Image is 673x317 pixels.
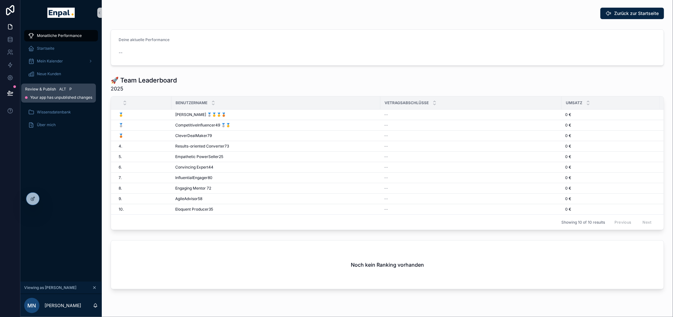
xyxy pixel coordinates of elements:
[59,87,66,92] span: Alt
[119,123,168,128] a: 🥈
[175,144,229,149] span: Results-oriented Converter73
[37,46,54,51] span: Startseite
[175,133,377,138] a: CleverDealMaker79
[175,165,377,170] a: Convincing Expert44
[119,186,122,191] span: 8.
[24,30,98,41] a: Monatliche Performance
[384,165,558,170] a: --
[119,133,123,138] span: 🥉
[565,186,572,191] span: 0 €
[175,196,377,201] a: AgileAdvisor58
[385,100,429,105] span: Vetragsabschlüsse
[175,165,213,170] span: Convincing Expert44
[175,144,377,149] a: Results-oriented Converter73
[175,123,231,128] span: CompetitiveInfluencer49 🥈🥇
[561,220,605,225] span: Showing 10 of 10 results
[119,175,168,180] a: 7.
[565,112,572,117] span: 0 €
[384,133,558,138] a: --
[565,144,572,149] span: 0 €
[24,68,98,80] a: Neue Kunden
[565,196,656,201] a: 0 €
[600,8,664,19] button: Zurück zur Startseite
[565,133,572,138] span: 0 €
[68,87,73,92] span: P
[384,112,388,117] span: --
[119,49,122,56] span: --
[565,154,572,159] span: 0 €
[24,106,98,118] a: Wissensdatenbank
[119,112,123,117] span: 🥇
[37,122,56,127] span: Über mich
[175,154,223,159] span: Empathetic PowerSeller25
[119,165,122,170] span: 6.
[565,165,572,170] span: 0 €
[119,196,122,201] span: 9.
[384,207,388,212] span: --
[119,154,122,159] span: 5.
[384,175,558,180] a: --
[28,302,36,309] span: MN
[384,196,388,201] span: --
[384,144,388,149] span: --
[37,110,71,115] span: Wissensdatenbank
[384,133,388,138] span: --
[30,95,92,100] span: Your app has unpublished changes
[565,175,572,180] span: 0 €
[384,154,388,159] span: --
[119,196,168,201] a: 9.
[111,85,177,92] span: 2025
[47,8,74,18] img: App logo
[384,186,558,191] a: --
[175,133,212,138] span: CleverDealMaker79
[384,207,558,212] a: --
[176,100,207,105] span: Benutzername
[25,87,56,92] span: Review & Publish
[565,133,656,138] a: 0 €
[119,207,124,212] span: 10.
[119,186,168,191] a: 8.
[175,196,202,201] span: AgileAdvisor58
[565,112,656,117] a: 0 €
[119,112,168,117] a: 🥇
[119,144,122,149] span: 4.
[175,112,226,117] span: [PERSON_NAME] 🥈🥇🥇🥉
[175,175,212,180] span: InfluentialEngager80
[175,186,377,191] a: Engaging Mentor 72
[24,285,76,290] span: Viewing as [PERSON_NAME]
[119,165,168,170] a: 6.
[119,144,168,149] a: 4.
[384,123,388,128] span: --
[175,207,213,212] span: Eloquent Producer35
[37,71,61,76] span: Neue Kunden
[37,59,63,64] span: Mein Kalender
[45,302,81,309] p: [PERSON_NAME]
[565,207,572,212] span: 0 €
[565,123,656,128] a: 0 €
[119,123,123,128] span: 🥈
[175,112,377,117] a: [PERSON_NAME] 🥈🥇🥇🥉
[565,207,656,212] a: 0 €
[565,144,656,149] a: 0 €
[565,165,656,170] a: 0 €
[24,43,98,54] a: Startseite
[384,144,558,149] a: --
[119,133,168,138] a: 🥉
[565,123,572,128] span: 0 €
[565,175,656,180] a: 0 €
[175,186,211,191] span: Engaging Mentor 72
[384,123,558,128] a: --
[24,55,98,67] a: Mein Kalender
[565,154,656,159] a: 0 €
[384,165,388,170] span: --
[119,175,121,180] span: 7.
[351,261,424,269] h2: Noch kein Ranking vorhanden
[37,33,82,38] span: Monatliche Performance
[119,154,168,159] a: 5.
[384,186,388,191] span: --
[119,37,170,42] span: Deine aktuelle Performance
[20,25,102,139] div: scrollable content
[175,123,377,128] a: CompetitiveInfluencer49 🥈🥇
[614,10,659,17] span: Zurück zur Startseite
[119,207,168,212] a: 10.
